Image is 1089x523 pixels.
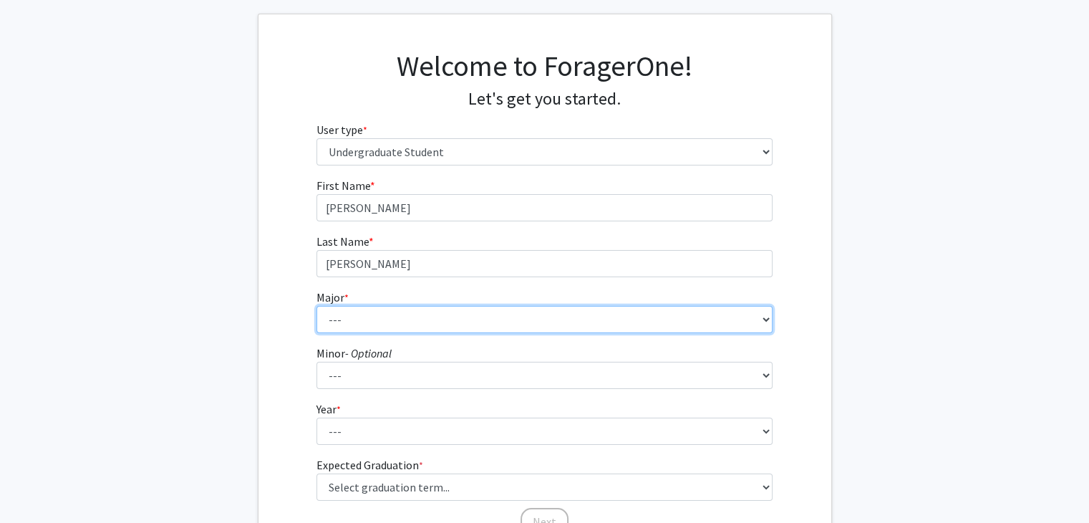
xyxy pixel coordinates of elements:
h4: Let's get you started. [316,89,773,110]
i: - Optional [345,346,392,360]
label: User type [316,121,367,138]
label: Expected Graduation [316,456,423,474]
label: Minor [316,345,392,362]
span: Last Name [316,234,369,249]
h1: Welcome to ForagerOne! [316,49,773,83]
span: First Name [316,178,370,193]
label: Year [316,400,341,418]
iframe: Chat [11,459,61,512]
label: Major [316,289,349,306]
